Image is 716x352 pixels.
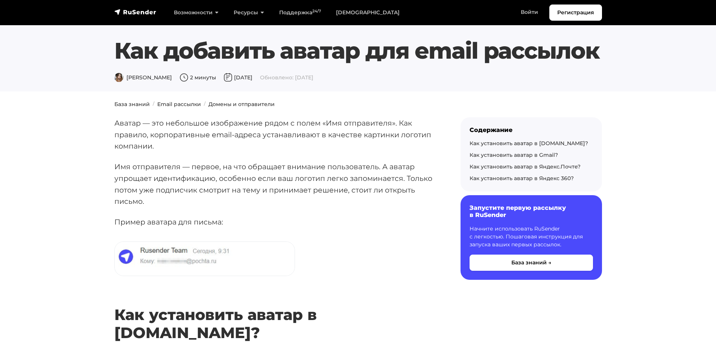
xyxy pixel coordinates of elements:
[114,117,436,152] p: Аватар — это небольшое изображение рядом с полем «Имя отправителя». Как правило, корпоративные em...
[513,5,546,20] a: Войти
[157,101,201,108] a: Email рассылки
[166,5,226,20] a: Возможности
[549,5,602,21] a: Регистрация
[223,74,252,81] span: [DATE]
[114,37,602,64] h1: Как добавить аватар для email рассылок
[114,101,150,108] a: База знаний
[470,255,593,271] button: База знаний →
[272,5,328,20] a: Поддержка24/7
[115,242,295,276] img: Пример аватара в рассылке
[208,101,275,108] a: Домены и отправители
[470,204,593,218] h6: Запустите первую рассылку в RuSender
[114,216,436,228] p: Пример аватара для письма:
[470,126,593,134] div: Содержание
[226,5,272,20] a: Ресурсы
[223,73,233,82] img: Дата публикации
[260,74,313,81] span: Обновлено: [DATE]
[328,5,407,20] a: [DEMOGRAPHIC_DATA]
[114,161,436,207] p: Имя отправителя — первое, на что обращает внимание пользователь. А аватар упрощает идентификацию,...
[114,284,436,342] h2: Как установить аватар в [DOMAIN_NAME]?
[470,225,593,249] p: Начните использовать RuSender с легкостью. Пошаговая инструкция для запуска ваших первых рассылок.
[114,74,172,81] span: [PERSON_NAME]
[179,74,216,81] span: 2 минуты
[461,195,602,279] a: Запустите первую рассылку в RuSender Начните использовать RuSender с легкостью. Пошаговая инструк...
[312,9,321,14] sup: 24/7
[470,175,574,182] a: Как установить аватар в Яндекс 360?
[114,8,157,16] img: RuSender
[470,152,558,158] a: Как установить аватар в Gmail?
[470,140,588,147] a: Как установить аватар в [DOMAIN_NAME]?
[110,100,607,108] nav: breadcrumb
[470,163,581,170] a: Как установить аватар в Яндекс.Почте?
[179,73,189,82] img: Время чтения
